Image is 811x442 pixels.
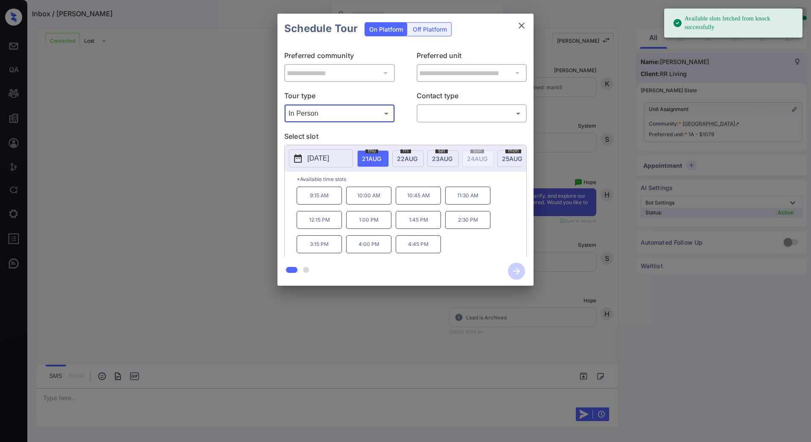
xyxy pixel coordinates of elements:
p: Tour type [284,91,395,104]
p: 1:45 PM [396,211,441,229]
span: 25 AUG [502,155,522,162]
p: 1:00 PM [346,211,391,229]
div: date-select [357,150,389,167]
p: 4:00 PM [346,235,391,253]
span: mon [505,148,521,153]
p: Preferred community [284,50,395,64]
p: 9:15 AM [297,187,342,205]
p: *Available time slots [297,172,526,187]
p: Contact type [417,91,527,104]
span: 21 AUG [362,155,381,162]
p: 3:15 PM [297,235,342,253]
p: 12:15 PM [297,211,342,229]
div: Off Platform [408,23,451,36]
button: close [513,17,530,34]
div: date-select [392,150,424,167]
span: sat [435,148,448,153]
button: btn-next [503,260,530,282]
h2: Schedule Tour [277,14,365,44]
p: 10:45 AM [396,187,441,205]
button: [DATE] [289,149,353,167]
div: Available slots fetched from knock successfully [673,11,796,35]
p: 10:00 AM [346,187,391,205]
div: date-select [427,150,459,167]
p: Preferred unit [417,50,527,64]
p: 4:45 PM [396,235,441,253]
div: date-select [497,150,529,167]
p: [DATE] [307,153,329,164]
div: In Person [286,106,393,120]
span: fri [400,148,411,153]
p: 11:30 AM [445,187,490,205]
p: 2:30 PM [445,211,490,229]
div: On Platform [365,23,407,36]
span: 23 AUG [432,155,452,162]
p: Select slot [284,131,527,145]
span: 22 AUG [397,155,417,162]
span: thu [365,148,378,153]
